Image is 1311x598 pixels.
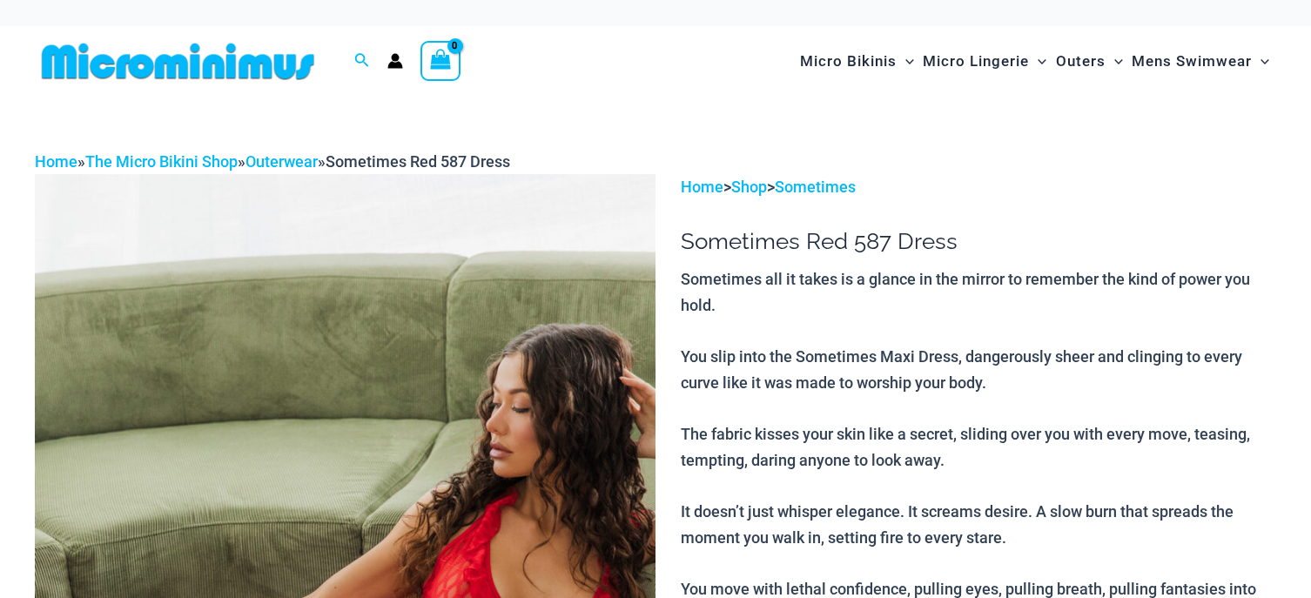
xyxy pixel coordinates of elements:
span: Micro Lingerie [923,39,1029,84]
span: » » » [35,152,510,171]
span: Menu Toggle [1252,39,1269,84]
span: Menu Toggle [1106,39,1123,84]
nav: Site Navigation [793,32,1276,91]
img: MM SHOP LOGO FLAT [35,42,321,81]
a: Sometimes [775,178,856,196]
a: Outerwear [245,152,318,171]
a: Account icon link [387,53,403,69]
a: The Micro Bikini Shop [85,152,238,171]
span: Menu Toggle [897,39,914,84]
span: Mens Swimwear [1132,39,1252,84]
a: OutersMenu ToggleMenu Toggle [1052,35,1127,88]
a: View Shopping Cart, empty [420,41,461,81]
a: Shop [731,178,767,196]
span: Menu Toggle [1029,39,1046,84]
span: Micro Bikinis [800,39,897,84]
a: Micro BikinisMenu ToggleMenu Toggle [796,35,918,88]
h1: Sometimes Red 587 Dress [681,228,1276,255]
span: Sometimes Red 587 Dress [326,152,510,171]
span: Outers [1056,39,1106,84]
a: Home [35,152,77,171]
p: > > [681,174,1276,200]
a: Micro LingerieMenu ToggleMenu Toggle [918,35,1051,88]
a: Mens SwimwearMenu ToggleMenu Toggle [1127,35,1274,88]
a: Home [681,178,723,196]
a: Search icon link [354,50,370,72]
